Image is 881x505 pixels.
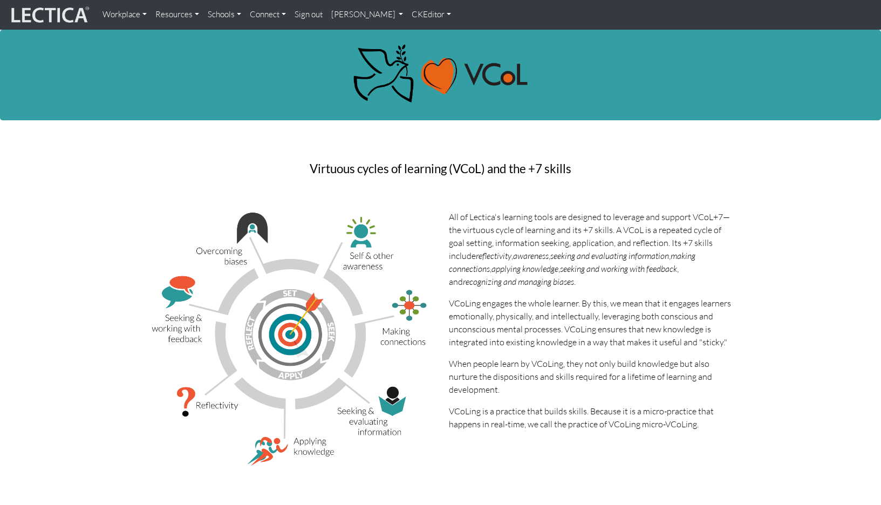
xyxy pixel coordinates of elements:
i: awareness [513,250,549,261]
h3: Virtuous cycles of learning (VCoL) and the +7 skills [249,162,632,176]
img: lecticalive [9,5,90,25]
a: Sign out [290,4,327,25]
p: All of Lectica's learning tools are designed to leverage and support VCoL+7—the virtuous cycle of... [449,210,732,288]
a: [PERSON_NAME] [327,4,408,25]
p: VCoLing engages the whole learner. By this, we mean that it engages learners emotionally, physica... [449,297,732,349]
i: recognizing and managing biases [463,276,574,287]
a: Connect [245,4,290,25]
i: applying knowledge [491,263,558,274]
i: seeking and working with feedback [560,263,677,274]
a: CKEditor [407,4,455,25]
i: seeking and evaluating information [550,250,669,261]
a: Schools [203,4,245,25]
i: reflectivity [476,250,511,261]
p: VCoLing is a practice that builds skills. Because it is a micro-practice that happens in real-tim... [449,405,732,431]
i: making connections [449,250,695,274]
a: Resources [151,4,203,25]
p: When people learn by VCoLing, they not only build knowledge but also nurture the dispositions and... [449,357,732,396]
img: VCoL+7 illustration [149,210,433,467]
a: Workplace [98,4,151,25]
